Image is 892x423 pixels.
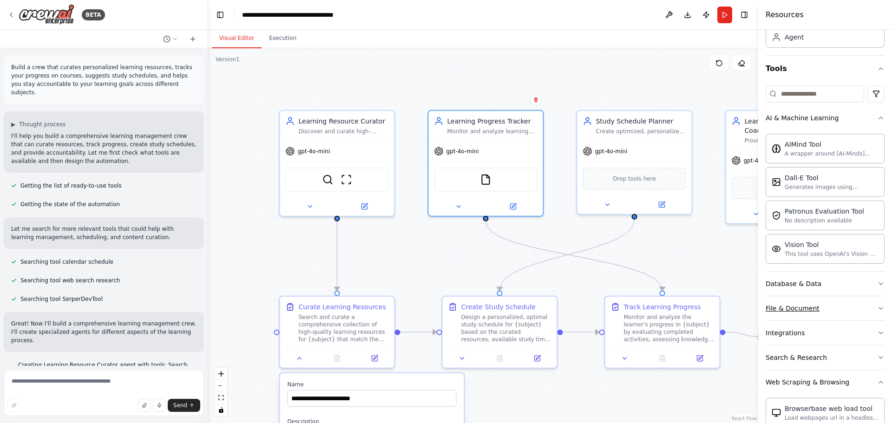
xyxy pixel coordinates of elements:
[446,148,479,155] span: gpt-4o-mini
[215,380,227,392] button: zoom out
[216,56,240,63] div: Version 1
[766,296,885,320] button: File & Document
[138,399,151,412] button: Upload files
[495,220,639,291] g: Edge from e8218eaa-7b13-4d1f-89b6-31ee46a651a8 to 2da31b52-ce33-42d4-b8a6-275d4de34ad4
[447,128,537,135] div: Monitor and analyze learning progress across {subject}, track completion rates, identify knowledg...
[785,240,879,249] div: Vision Tool
[298,117,388,126] div: Learning Resource Curator
[725,110,841,224] div: Learning Accountability CoachProvide motivation, accountability, and strategic guidance to help l...
[279,296,395,369] div: Curate Learning ResourcesSearch and curate a comprehensive collection of high-quality learning re...
[480,353,519,364] button: No output available
[530,94,542,106] button: Delete node
[576,110,692,215] div: Study Schedule PlannerCreate optimized, personalized study schedules for {subject} that balance l...
[332,221,341,291] g: Edge from 42dbb477-aee8-4638-bdc6-d9472173d5a5 to e2f74b05-97e1-4b19-b386-fef4042cfb13
[317,353,357,364] button: No output available
[215,404,227,416] button: toggle interactivity
[173,402,187,409] span: Send
[185,33,200,45] button: Start a new chat
[400,327,436,337] g: Edge from e2f74b05-97e1-4b19-b386-fef4042cfb13 to 2da31b52-ce33-42d4-b8a6-275d4de34ad4
[11,225,197,241] p: Let me search for more relevant tools that could help with learning management, scheduling, and c...
[785,217,864,224] div: No description available
[212,29,262,48] button: Visual Editor
[82,9,105,20] div: BETA
[215,368,227,416] div: React Flow controls
[153,399,166,412] button: Click to speak your automation idea
[338,201,390,212] button: Open in side panel
[635,199,688,210] button: Open in side panel
[563,327,599,337] g: Edge from 2da31b52-ce33-42d4-b8a6-275d4de34ad4 to ad260f2d-e648-4f9c-bd22-44fc7398bb6b
[732,416,757,421] a: React Flow attribution
[785,140,879,149] div: AIMind Tool
[341,174,352,185] img: ScrapeWebsiteTool
[766,113,839,123] div: AI & Machine Learning
[623,313,714,343] div: Monitor and analyze the learner's progress in {subject} by evaluating completed activities, asses...
[772,408,781,417] img: BrowserbaseLoadTool
[613,174,656,183] span: Drop tools here
[19,4,74,25] img: Logo
[785,207,864,216] div: Patronus Evaluation Tool
[521,353,553,364] button: Open in side panel
[20,277,120,284] span: Searching tool web search research
[242,10,347,20] nav: breadcrumb
[766,321,885,345] button: Integrations
[604,296,720,369] div: Track Learning ProgressMonitor and analyze the learner's progress in {subject} by evaluating comp...
[461,302,535,312] div: Create Study Schedule
[643,353,682,364] button: No output available
[447,117,537,126] div: Learning Progress Tracker
[20,258,113,266] span: Searching tool calendar schedule
[480,174,491,185] img: FileReadTool
[743,157,776,164] span: gpt-4o-mini
[785,414,879,422] div: Load webpages url in a headless browser using Browserbase and return the contents
[766,328,805,338] div: Integrations
[11,121,66,128] button: ▶Thought process
[214,8,227,21] button: Hide left sidebar
[725,327,761,341] g: Edge from ad260f2d-e648-4f9c-bd22-44fc7398bb6b to db30f7cd-2939-4920-bb91-2d0cb768b37c
[287,381,456,388] label: Name
[215,392,227,404] button: fit view
[297,148,330,155] span: gpt-4o-mini
[766,130,885,271] div: AI & Machine Learning
[623,302,701,312] div: Track Learning Progress
[159,33,182,45] button: Switch to previous chat
[766,353,827,362] div: Search & Research
[20,182,122,189] span: Getting the list of ready-to-use tools
[785,173,879,182] div: Dall-E Tool
[596,117,686,126] div: Study Schedule Planner
[766,377,849,387] div: Web Scraping & Browsing
[766,345,885,370] button: Search & Research
[279,110,395,217] div: Learning Resource CuratorDiscover and curate high-quality, personalized learning resources for {s...
[766,370,885,394] button: Web Scraping & Browsing
[785,404,879,413] div: Browserbase web load tool
[766,106,885,130] button: AI & Machine Learning
[11,63,197,97] p: Build a crew that curates personalized learning resources, tracks your progress on courses, sugge...
[7,399,20,412] button: Improve this prompt
[744,117,834,135] div: Learning Accountability Coach
[595,148,627,155] span: gpt-4o-mini
[461,313,551,343] div: Design a personalized, optimal study schedule for {subject} based on the curated resources, avail...
[766,56,885,82] button: Tools
[772,144,781,153] img: AIMindTool
[427,110,544,217] div: Learning Progress TrackerMonitor and analyze learning progress across {subject}, track completion...
[168,399,200,412] button: Send
[11,121,15,128] span: ▶
[772,244,781,254] img: VisionTool
[18,361,197,376] span: Creating Learning Resource Curator agent with tools: Search the internet with Serper, Read websit...
[20,201,120,208] span: Getting the state of the automation
[596,128,686,135] div: Create optimized, personalized study schedules for {subject} that balance learning efficiency wit...
[441,296,557,369] div: Create Study ScheduleDesign a personalized, optimal study schedule for {subject} based on the cur...
[785,33,804,42] div: Agent
[772,211,781,220] img: PatronusEvalTool
[766,9,804,20] h4: Resources
[298,313,388,343] div: Search and curate a comprehensive collection of high-quality learning resources for {subject} tha...
[298,302,386,312] div: Curate Learning Resources
[766,304,820,313] div: File & Document
[744,137,834,144] div: Provide motivation, accountability, and strategic guidance to help learners stay committed to the...
[215,368,227,380] button: zoom in
[738,8,751,21] button: Hide right sidebar
[20,295,103,303] span: Searching tool SerperDevTool
[262,29,304,48] button: Execution
[481,221,667,291] g: Edge from 476f3527-cab6-4ab5-8ec5-94739766480e to ad260f2d-e648-4f9c-bd22-44fc7398bb6b
[11,132,197,165] p: I'll help you build a comprehensive learning management crew that can curate resources, track pro...
[19,121,66,128] span: Thought process
[785,250,879,258] div: This tool uses OpenAI's Vision API to describe the contents of an image.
